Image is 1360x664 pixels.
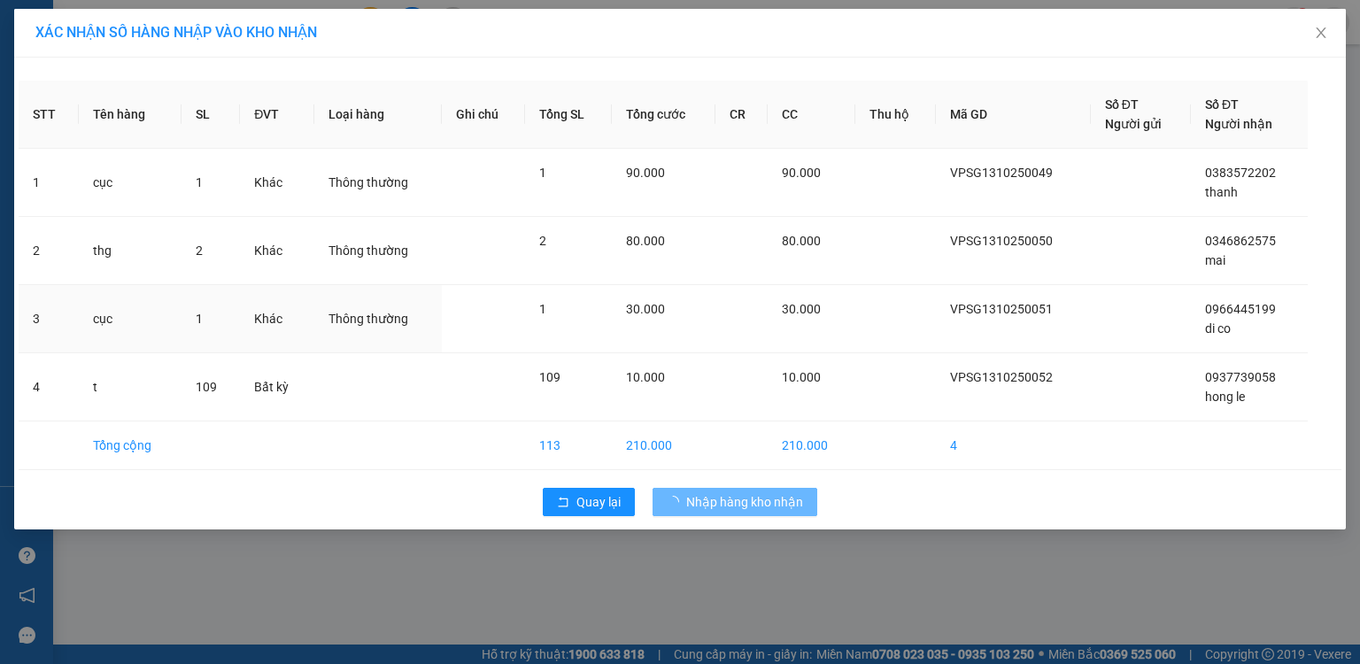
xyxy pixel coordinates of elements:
[936,421,1091,470] td: 4
[196,243,203,258] span: 2
[855,81,936,149] th: Thu hộ
[1205,97,1239,112] span: Số ĐT
[686,492,803,512] span: Nhập hàng kho nhận
[1205,302,1276,316] span: 0966445199
[442,81,525,149] th: Ghi chú
[196,175,203,189] span: 1
[557,496,569,510] span: rollback
[1205,166,1276,180] span: 0383572202
[782,234,821,248] span: 80.000
[1205,185,1238,199] span: thanh
[782,166,821,180] span: 90.000
[1205,390,1245,404] span: hong le
[612,81,715,149] th: Tổng cước
[1205,321,1231,336] span: di co
[240,149,314,217] td: Khác
[19,81,79,149] th: STT
[612,421,715,470] td: 210.000
[314,81,442,149] th: Loại hàng
[79,149,182,217] td: cục
[1205,234,1276,248] span: 0346862575
[79,353,182,421] td: t
[539,370,560,384] span: 109
[1296,9,1346,58] button: Close
[1105,117,1162,131] span: Người gửi
[35,24,317,41] span: XÁC NHẬN SỐ HÀNG NHẬP VÀO KHO NHẬN
[626,234,665,248] span: 80.000
[576,492,621,512] span: Quay lại
[240,353,314,421] td: Bất kỳ
[539,166,546,180] span: 1
[240,81,314,149] th: ĐVT
[182,81,240,149] th: SL
[626,166,665,180] span: 90.000
[79,421,182,470] td: Tổng cộng
[196,380,217,394] span: 109
[626,370,665,384] span: 10.000
[626,302,665,316] span: 30.000
[19,353,79,421] td: 4
[79,81,182,149] th: Tên hàng
[314,217,442,285] td: Thông thường
[768,421,855,470] td: 210.000
[653,488,817,516] button: Nhập hàng kho nhận
[1205,117,1272,131] span: Người nhận
[667,496,686,508] span: loading
[525,81,612,149] th: Tổng SL
[240,217,314,285] td: Khác
[1205,370,1276,384] span: 0937739058
[19,285,79,353] td: 3
[950,302,1053,316] span: VPSG1310250051
[768,81,855,149] th: CC
[240,285,314,353] td: Khác
[950,166,1053,180] span: VPSG1310250049
[543,488,635,516] button: rollbackQuay lại
[19,149,79,217] td: 1
[539,302,546,316] span: 1
[79,285,182,353] td: cục
[1105,97,1139,112] span: Số ĐT
[782,302,821,316] span: 30.000
[950,234,1053,248] span: VPSG1310250050
[539,234,546,248] span: 2
[314,149,442,217] td: Thông thường
[19,217,79,285] td: 2
[1314,26,1328,40] span: close
[782,370,821,384] span: 10.000
[79,217,182,285] td: thg
[314,285,442,353] td: Thông thường
[950,370,1053,384] span: VPSG1310250052
[936,81,1091,149] th: Mã GD
[196,312,203,326] span: 1
[525,421,612,470] td: 113
[1205,253,1225,267] span: mai
[715,81,768,149] th: CR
